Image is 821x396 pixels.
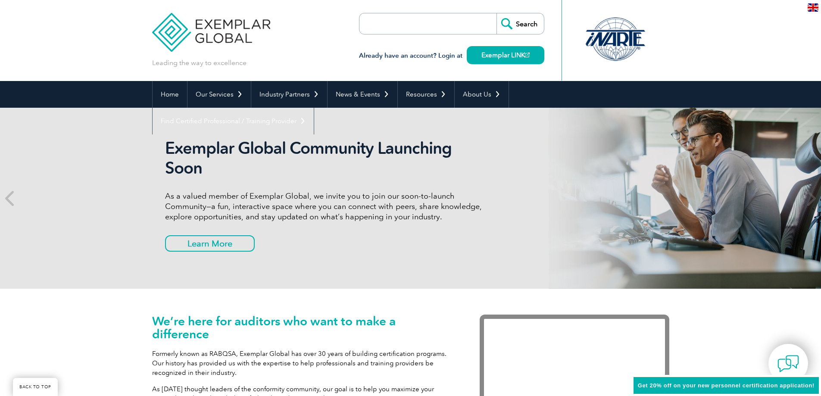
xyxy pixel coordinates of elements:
[251,81,327,108] a: Industry Partners
[808,3,818,12] img: en
[328,81,397,108] a: News & Events
[359,50,544,61] h3: Already have an account? Login at
[638,382,815,389] span: Get 20% off on your new personnel certification application!
[165,191,488,222] p: As a valued member of Exemplar Global, we invite you to join our soon-to-launch Community—a fun, ...
[187,81,251,108] a: Our Services
[467,46,544,64] a: Exemplar LINK
[13,378,58,396] a: BACK TO TOP
[777,353,799,374] img: contact-chat.png
[152,58,247,68] p: Leading the way to excellence
[165,235,255,252] a: Learn More
[455,81,509,108] a: About Us
[525,53,530,57] img: open_square.png
[165,138,488,178] h2: Exemplar Global Community Launching Soon
[153,108,314,134] a: Find Certified Professional / Training Provider
[496,13,544,34] input: Search
[153,81,187,108] a: Home
[152,349,454,377] p: Formerly known as RABQSA, Exemplar Global has over 30 years of building certification programs. O...
[152,315,454,340] h1: We’re here for auditors who want to make a difference
[398,81,454,108] a: Resources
